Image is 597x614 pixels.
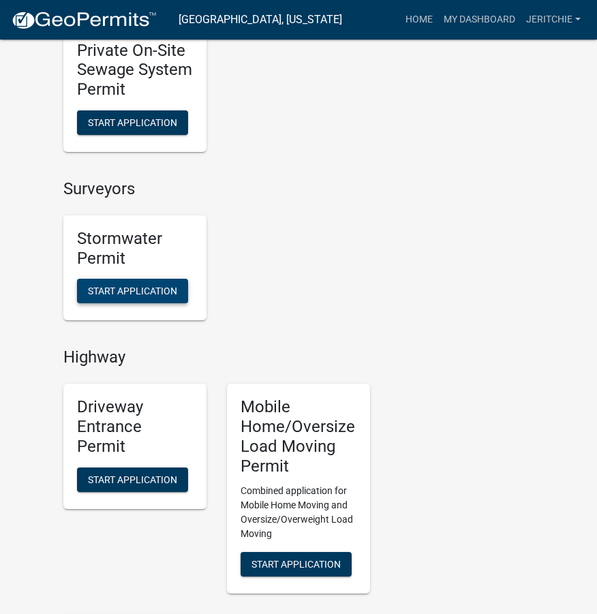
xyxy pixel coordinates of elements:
h4: Surveyors [63,179,370,199]
span: Start Application [88,286,177,296]
button: Start Application [77,110,188,135]
h5: Private On-Site Sewage System Permit [77,41,193,99]
h4: Highway [63,348,370,367]
button: Start Application [77,467,188,492]
span: Start Application [251,559,341,570]
p: Combined application for Mobile Home Moving and Oversize/Overweight Load Moving [241,484,356,541]
button: Start Application [77,279,188,303]
a: jeritchie [521,7,586,33]
a: My Dashboard [438,7,521,33]
span: Start Application [88,474,177,485]
button: Start Application [241,552,352,577]
h5: Stormwater Permit [77,229,193,268]
span: Start Application [88,117,177,128]
h5: Driveway Entrance Permit [77,397,193,456]
h5: Mobile Home/Oversize Load Moving Permit [241,397,356,476]
a: Home [400,7,438,33]
a: [GEOGRAPHIC_DATA], [US_STATE] [179,8,342,31]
